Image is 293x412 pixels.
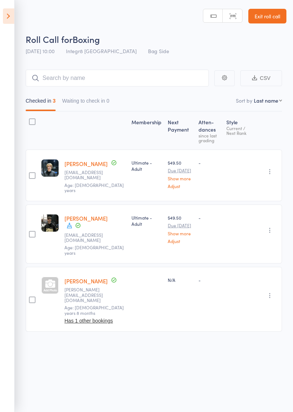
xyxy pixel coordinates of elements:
[26,47,55,55] span: [DATE] 10:00
[148,47,169,55] span: Bag Side
[64,160,108,168] a: [PERSON_NAME]
[168,239,192,243] a: Adjust
[168,277,192,283] div: N/A
[26,33,73,45] span: Roll Call for
[236,97,252,104] label: Sort by
[64,277,108,285] a: [PERSON_NAME]
[199,133,221,143] div: since last grading
[62,94,110,111] button: Waiting to check in0
[168,176,192,181] a: Show more
[64,232,112,243] small: Michaelbufalo@gmail.com
[199,159,221,166] div: -
[64,182,124,193] span: Age: [DEMOGRAPHIC_DATA] years
[165,115,195,146] div: Next Payment
[248,9,286,23] a: Exit roll call
[199,277,221,283] div: -
[107,98,110,104] div: 0
[223,115,255,146] div: Style
[168,184,192,188] a: Adjust
[26,94,56,111] button: Checked in3
[240,70,282,86] button: CSV
[131,159,162,172] div: Ultimate - Adult
[254,97,278,104] div: Last name
[168,223,192,228] small: Due [DATE]
[168,159,192,188] div: $49.50
[41,214,59,232] img: image1746084263.png
[168,168,192,173] small: Due [DATE]
[64,170,112,180] small: tombaker1914@gmail.com
[41,159,59,177] img: image1752565649.png
[129,115,165,146] div: Membership
[168,231,192,236] a: Show more
[53,98,56,104] div: 3
[66,47,137,55] span: Integr8 [GEOGRAPHIC_DATA]
[196,115,224,146] div: Atten­dances
[64,214,108,222] a: [PERSON_NAME]
[26,70,209,87] input: Search by name
[64,304,124,316] span: Age: [DEMOGRAPHIC_DATA] years 8 months
[226,126,252,135] div: Current / Next Rank
[199,214,221,221] div: -
[64,244,124,255] span: Age: [DEMOGRAPHIC_DATA] years
[64,287,112,303] small: Joshwatt@outlook.com.au
[64,318,113,324] button: Has 1 other bookings
[73,33,100,45] span: Boxing
[168,214,192,243] div: $49.50
[131,214,162,227] div: Ultimate - Adult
